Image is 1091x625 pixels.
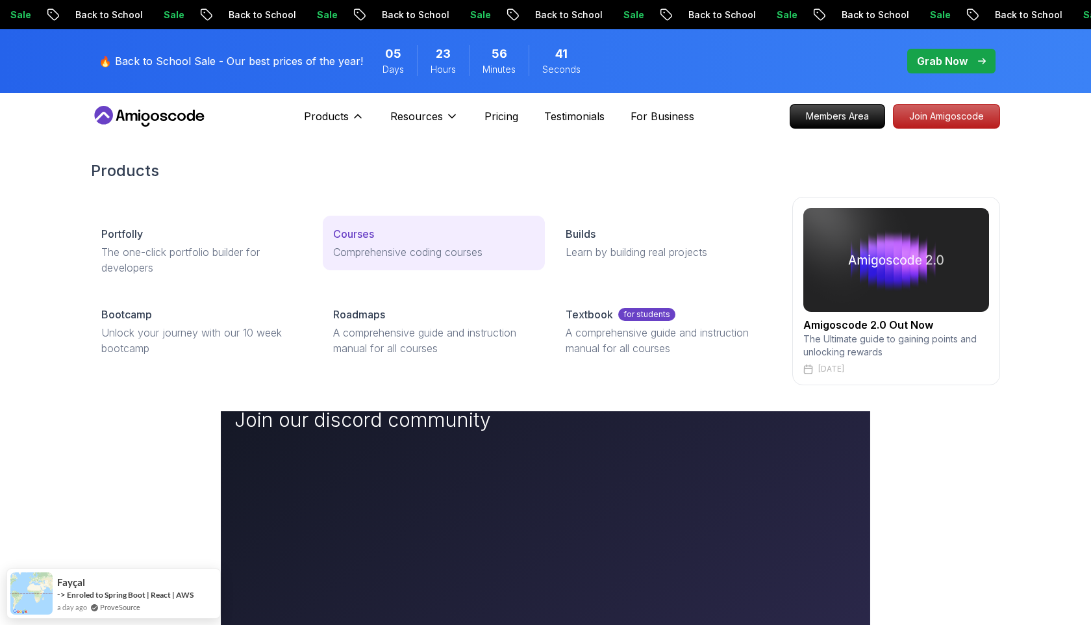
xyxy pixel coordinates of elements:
[153,8,194,21] p: Sale
[984,8,1072,21] p: Back to School
[304,108,349,124] p: Products
[91,296,312,366] a: BootcampUnlock your journey with our 10 week bootcamp
[234,408,527,431] p: Join our discord community
[893,104,1000,129] a: Join Amigoscode
[101,244,302,275] p: The one-click portfolio builder for developers
[919,8,960,21] p: Sale
[766,8,807,21] p: Sale
[91,216,312,286] a: PortfollyThe one-click portfolio builder for developers
[818,364,844,374] p: [DATE]
[566,307,613,322] p: Textbook
[333,325,534,356] p: A comprehensive guide and instruction manual for all courses
[790,104,885,129] a: Members Area
[484,108,518,124] a: Pricing
[566,226,596,242] p: Builds
[555,216,777,270] a: BuildsLearn by building real projects
[792,197,1000,385] a: amigoscode 2.0Amigoscode 2.0 Out NowThe Ultimate guide to gaining points and unlocking rewards[DATE]
[91,160,1000,181] h2: Products
[803,317,989,333] h2: Amigoscode 2.0 Out Now
[57,577,85,588] span: Fayçal
[57,602,87,613] span: a day ago
[555,45,568,63] span: 41 Seconds
[459,8,501,21] p: Sale
[100,602,140,613] a: ProveSource
[333,244,534,260] p: Comprehensive coding courses
[831,8,919,21] p: Back to School
[803,333,989,359] p: The Ultimate guide to gaining points and unlocking rewards
[790,105,884,128] p: Members Area
[612,8,654,21] p: Sale
[101,325,302,356] p: Unlock your journey with our 10 week bootcamp
[218,8,306,21] p: Back to School
[385,45,401,63] span: 5 Days
[436,45,451,63] span: 23 Hours
[333,307,385,322] p: Roadmaps
[323,216,544,270] a: CoursesComprehensive coding courses
[333,226,374,242] p: Courses
[542,63,581,76] span: Seconds
[382,63,404,76] span: Days
[323,296,544,366] a: RoadmapsA comprehensive guide and instruction manual for all courses
[894,105,999,128] p: Join Amigoscode
[566,325,766,356] p: A comprehensive guide and instruction manual for all courses
[544,108,605,124] a: Testimonials
[483,63,516,76] span: Minutes
[555,296,777,366] a: Textbookfor studentsA comprehensive guide and instruction manual for all courses
[57,589,66,600] span: ->
[101,307,152,322] p: Bootcamp
[304,108,364,134] button: Products
[101,226,143,242] p: Portfolly
[99,53,363,69] p: 🔥 Back to School Sale - Our best prices of the year!
[431,63,456,76] span: Hours
[306,8,347,21] p: Sale
[64,8,153,21] p: Back to School
[390,108,458,134] button: Resources
[492,45,507,63] span: 56 Minutes
[618,308,675,321] p: for students
[371,8,459,21] p: Back to School
[566,244,766,260] p: Learn by building real projects
[524,8,612,21] p: Back to School
[917,53,968,69] p: Grab Now
[10,572,53,615] img: provesource social proof notification image
[803,208,989,312] img: amigoscode 2.0
[67,590,194,600] a: Enroled to Spring Boot | React | AWS
[631,108,694,124] a: For Business
[677,8,766,21] p: Back to School
[390,108,443,124] p: Resources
